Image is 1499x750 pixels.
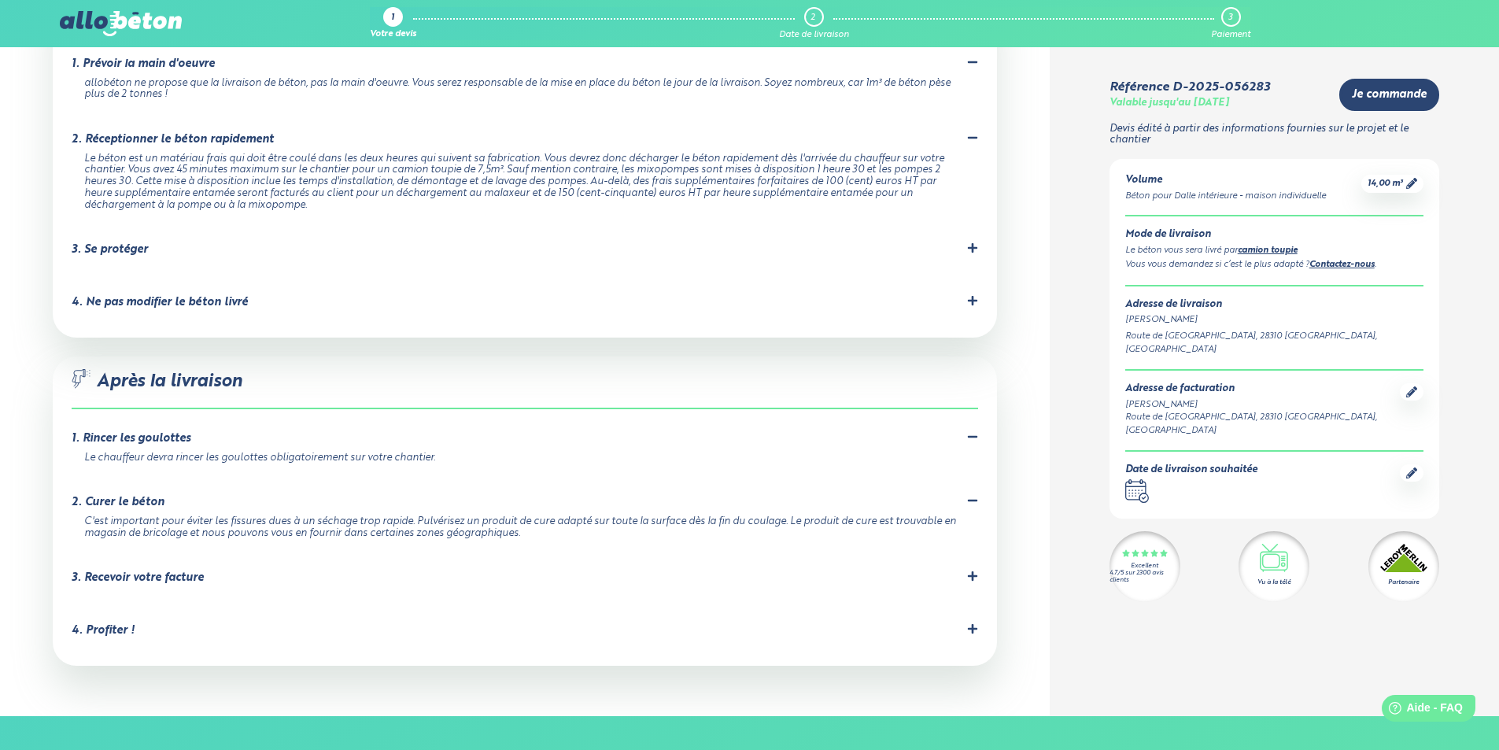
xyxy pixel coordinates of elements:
div: 3. Se protéger [72,243,148,257]
div: Référence D-2025-056283 [1109,80,1270,94]
a: Je commande [1339,79,1439,111]
img: allobéton [60,11,181,36]
div: Paiement [1211,30,1250,40]
div: 3. Recevoir votre facture [72,571,204,585]
div: 4. Ne pas modifier le béton livré [72,296,248,309]
div: Vu à la télé [1257,578,1290,587]
div: 2. Réceptionner le béton rapidement [72,133,274,146]
iframe: Help widget launcher [1359,689,1482,733]
a: camion toupie [1238,246,1298,255]
a: 2 Date de livraison [779,7,849,40]
a: 1 Votre devis [370,7,416,40]
div: 1. Prévoir la main d'oeuvre [72,57,215,71]
div: Volume [1125,175,1326,187]
p: Devis édité à partir des informations fournies sur le projet et le chantier [1109,124,1439,146]
div: Mode de livraison [1125,229,1423,241]
div: Béton pour Dalle intérieure - maison individuelle [1125,190,1326,203]
span: Je commande [1352,88,1427,102]
div: Valable jusqu'au [DATE] [1109,98,1229,109]
div: Le chauffeur devra rincer les goulottes obligatoirement sur votre chantier. [84,453,959,464]
div: Partenaire [1388,578,1419,587]
div: 4.7/5 sur 2300 avis clients [1109,570,1180,584]
div: Excellent [1131,563,1158,570]
div: 2 [810,13,815,23]
div: 3 [1228,13,1232,23]
div: Adresse de facturation [1125,383,1400,395]
div: C'est important pour éviter les fissures dues à un séchage trop rapide. Pulvérisez un produit de ... [84,516,959,539]
div: Date de livraison souhaitée [1125,464,1257,476]
div: Le béton est un matériau frais qui doit être coulé dans les deux heures qui suivent sa fabricatio... [84,153,959,212]
div: Vous vous demandez si c’est le plus adapté ? . [1125,258,1423,272]
div: Adresse de livraison [1125,299,1423,311]
div: Votre devis [370,30,416,40]
div: 1 [391,13,394,24]
div: [PERSON_NAME] [1125,313,1423,327]
div: allobéton ne propose que la livraison de béton, pas la main d'oeuvre. Vous serez responsable de l... [84,78,959,101]
a: 3 Paiement [1211,7,1250,40]
div: Après la livraison [72,369,978,409]
div: Le béton vous sera livré par [1125,244,1423,258]
div: 1. Rincer les goulottes [72,432,190,445]
div: Route de [GEOGRAPHIC_DATA], 28310 [GEOGRAPHIC_DATA], [GEOGRAPHIC_DATA] [1125,411,1400,438]
div: Route de [GEOGRAPHIC_DATA], 28310 [GEOGRAPHIC_DATA], [GEOGRAPHIC_DATA] [1125,330,1423,357]
a: Contactez-nous [1309,260,1375,269]
div: [PERSON_NAME] [1125,398,1400,412]
div: 2. Curer le béton [72,496,164,509]
div: Date de livraison [779,30,849,40]
div: 4. Profiter ! [72,624,135,637]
